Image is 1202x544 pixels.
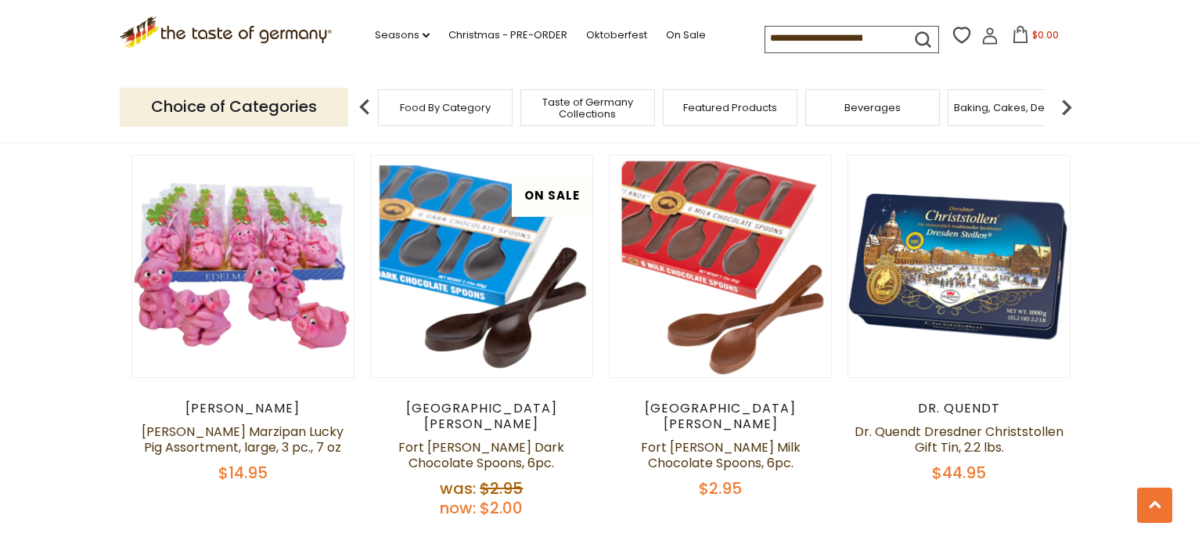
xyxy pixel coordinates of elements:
[480,477,523,499] span: $2.95
[398,438,564,472] a: Fort [PERSON_NAME] Dark Chocolate Spoons, 6pc.
[641,438,801,472] a: Fort [PERSON_NAME] Milk Chocolate Spoons, 6pc.
[844,102,901,113] a: Beverages
[440,477,476,499] label: Was:
[610,156,831,377] img: Fort Knox Milk Chocolate Spoons, 6pc.
[448,27,567,44] a: Christmas - PRE-ORDER
[932,462,986,484] span: $44.95
[142,423,344,456] a: [PERSON_NAME] Marzipan Lucky Pig Assortment, large, 3 pc., 7 oz
[218,462,268,484] span: $14.95
[699,477,742,499] span: $2.95
[370,401,593,432] div: [GEOGRAPHIC_DATA][PERSON_NAME]
[855,423,1063,456] a: Dr. Quendt Dresdner Christstollen Gift Tin, 2.2 lbs.
[954,102,1075,113] a: Baking, Cakes, Desserts
[609,401,832,432] div: [GEOGRAPHIC_DATA][PERSON_NAME]
[525,96,650,120] a: Taste of Germany Collections
[480,497,523,519] span: $2.00
[349,92,380,123] img: previous arrow
[1032,28,1059,41] span: $0.00
[375,27,430,44] a: Seasons
[848,401,1071,416] div: Dr. Quendt
[132,156,354,377] img: Funsch Marzipan Lucky Pig Assortment, large, 3 pc., 7 oz
[1051,92,1082,123] img: next arrow
[440,497,476,519] label: Now:
[131,401,354,416] div: [PERSON_NAME]
[400,102,491,113] a: Food By Category
[120,88,348,126] p: Choice of Categories
[848,156,1070,377] img: Dr. Quendt Dresdner Christstollen Gift Tin, 2.2 lbs.
[1002,26,1068,49] button: $0.00
[586,27,647,44] a: Oktoberfest
[371,156,592,377] img: Fort Knox Dark Chocolate Spoons, 6pc.
[666,27,706,44] a: On Sale
[683,102,777,113] a: Featured Products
